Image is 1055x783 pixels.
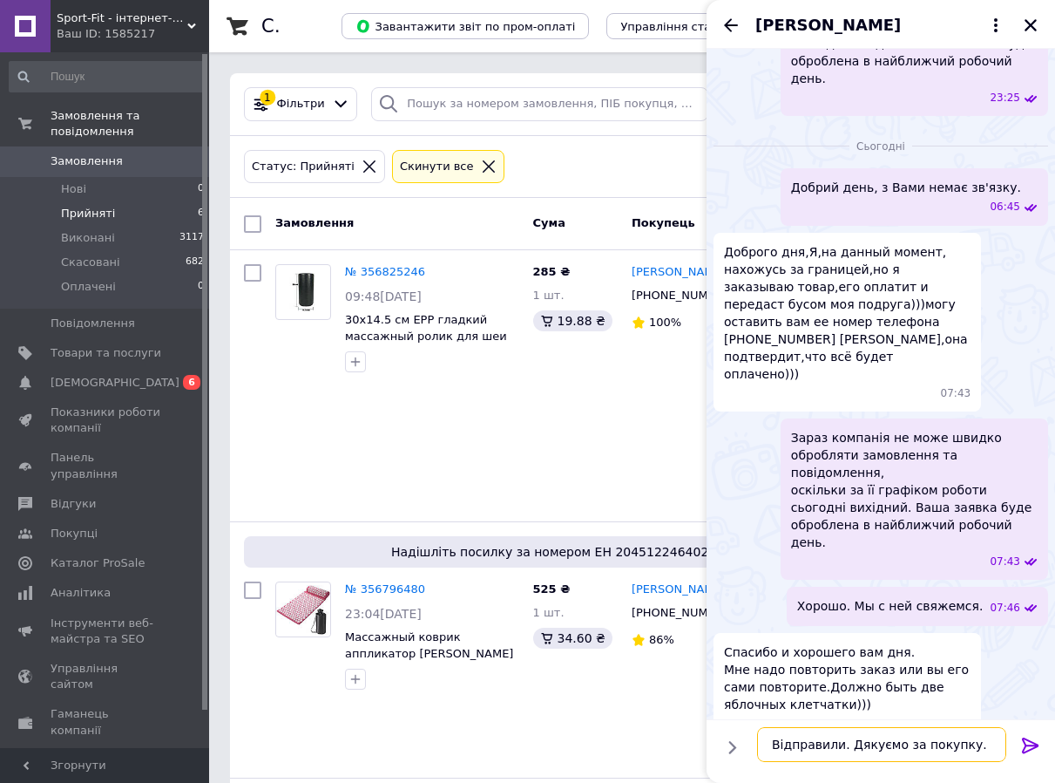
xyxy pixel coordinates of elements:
span: Каталог ProSale [51,555,145,571]
span: Замовлення [51,153,123,169]
span: 0 [198,181,204,197]
span: [DEMOGRAPHIC_DATA] [51,375,179,391]
span: Добрий день, з Вами немає зв'язку. [791,179,1021,196]
button: Закрити [1020,15,1041,36]
span: 3117 [179,230,204,246]
button: Управління статусами [606,13,768,39]
span: 06:45 12.08.2025 [990,200,1020,214]
div: Статус: Прийняті [248,158,358,176]
span: Прийняті [61,206,115,221]
span: Виконані [61,230,115,246]
button: Назад [720,15,741,36]
a: № 356825246 [345,265,425,278]
span: 6 [198,206,204,221]
span: Надішліть посилку за номером ЕН 20451224640207, щоб отримати оплату [251,543,1013,561]
span: 07:43 12.08.2025 [990,555,1020,569]
span: Панель управління [51,450,161,481]
input: Пошук за номером замовлення, ПІБ покупця, номером телефону, Email, номером накладної [371,87,708,121]
a: Фото товару [275,582,331,637]
span: Покупець [632,216,695,229]
span: Покупці [51,526,98,541]
textarea: Відправили. Дякуємо за покупку. [757,727,1006,762]
span: 6 [183,375,200,390]
input: Пошук [9,61,206,92]
span: 86% [649,633,674,646]
button: Показати кнопки [720,736,743,759]
button: Завантажити звіт по пром-оплаті [342,13,589,39]
span: 525 ₴ [533,582,571,596]
span: [PHONE_NUMBER] [632,289,735,302]
a: [PERSON_NAME] [632,582,726,598]
span: Показники роботи компанії [51,405,161,436]
a: № 356796480 [345,582,425,596]
span: Управління статусами [620,20,754,33]
span: Зараз компанія не може швидко обробляти замовлення та повідомлення, оскільки за її графіком робот... [791,429,1038,551]
span: 100% [649,316,681,329]
button: [PERSON_NAME] [755,14,1006,37]
span: 07:43 12.08.2025 [941,386,971,401]
span: Відгуки [51,496,96,512]
span: [PERSON_NAME] [755,14,901,37]
span: 1 шт. [533,606,565,619]
span: Повідомлення [51,316,135,331]
span: 23:04[DATE] [345,607,422,621]
span: Скасовані [61,255,120,270]
span: [PHONE_NUMBER] [632,606,735,619]
a: Фото товару [275,264,331,320]
span: Замовлення [275,216,354,229]
span: 0 [198,279,204,295]
span: Завантажити звіт по пром-оплаті [355,18,575,34]
span: Аналітика [51,585,111,601]
a: 30х14.5 см EPP гладкий массажный ролик для шеи спины рук ног [345,313,507,358]
span: Оплачені [61,279,116,295]
span: 09:48[DATE] [345,289,422,303]
div: 19.88 ₴ [533,310,612,331]
span: Управління сайтом [51,661,161,692]
div: 12.08.2025 [713,137,1048,154]
span: Cума [533,216,565,229]
div: 34.60 ₴ [533,628,612,649]
span: Інструменти веб-майстра та SEO [51,616,161,647]
a: [PERSON_NAME] [632,264,726,281]
h1: Список замовлень [261,16,438,37]
span: Хорошо. Мы с ней свяжемся. [797,597,984,616]
span: 682 [186,255,204,270]
a: Массажный коврик аппликатор [PERSON_NAME] с полуваликом для шеи [345,630,513,676]
span: Гаманець компанії [51,706,161,738]
span: Замовлення та повідомлення [51,108,209,140]
span: 285 ₴ [533,265,571,278]
span: 1 шт. [533,289,565,302]
span: Спасибо и хорошего вам дня. Мне надо повторить заказ или вы его сами повторите.Должно быть две яб... [724,643,970,713]
span: Нові [61,181,86,197]
span: Сьогодні [849,140,912,154]
div: Cкинути все [396,158,477,176]
span: Доброго дня,Я,на данный момент, нахожусь за границей,но я заказываю товар,его оплатит и передаст ... [724,243,970,383]
span: Sport-Fit - інтернет-магазин якісних товарів [57,10,187,26]
span: 07:46 12.08.2025 [990,601,1020,616]
img: Фото товару [276,273,330,310]
span: Фільтри [277,96,325,112]
span: 07:49 12.08.2025 [941,717,971,732]
span: Товари та послуги [51,345,161,361]
img: Фото товару [276,585,330,635]
span: 23:25 11.08.2025 [990,91,1020,106]
div: Ваш ID: 1585217 [57,26,209,42]
div: 1 [260,90,275,106]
